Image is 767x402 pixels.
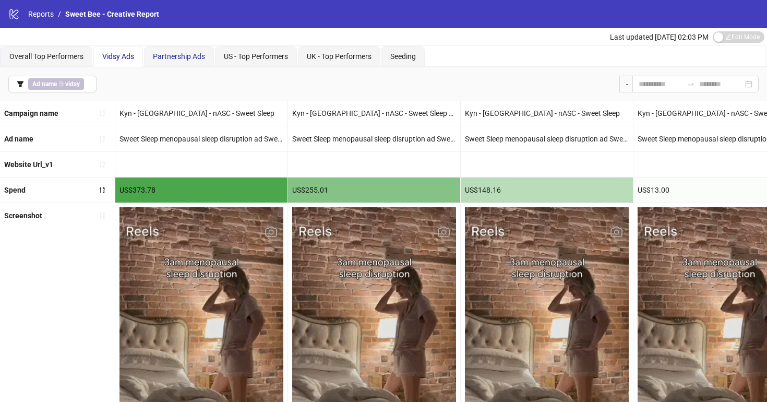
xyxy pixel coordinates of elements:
[99,161,106,168] span: sort-ascending
[8,76,97,92] button: Ad name ∋ vidsy
[99,212,106,219] span: sort-ascending
[307,52,371,61] span: UK - Top Performers
[65,10,159,18] span: Sweet Bee - Creative Report
[4,160,53,169] b: Website Url_v1
[4,211,42,220] b: Screenshot
[58,8,61,20] li: /
[4,109,58,117] b: Campaign name
[687,80,695,88] span: swap-right
[102,52,134,61] span: Vidsy Ads
[288,126,460,151] div: Sweet Sleep menopausal sleep disruption ad Sweet Bee Organics 9:16 Vidsy asset.mp4 - Copy
[28,78,84,90] span: ∋
[65,80,80,88] b: vidsy
[9,52,83,61] span: Overall Top Performers
[17,80,24,88] span: filter
[461,178,633,203] div: US$148.16
[153,52,205,61] span: Partnership Ads
[4,186,26,194] b: Spend
[224,52,288,61] span: US - Top Performers
[115,126,287,151] div: Sweet Sleep menopausal sleep disruption ad Sweet Bee Organics 9:16 Vidsy asset.mp4
[390,52,416,61] span: Seeding
[99,186,106,194] span: sort-descending
[32,80,57,88] b: Ad name
[99,135,106,143] span: sort-ascending
[687,80,695,88] span: to
[461,126,633,151] div: Sweet Sleep menopausal sleep disruption ad Sweet Bee Organics 9:16 Vidsy asset.mp4 - Copy
[619,76,632,92] div: -
[288,101,460,126] div: Kyn - [GEOGRAPHIC_DATA] - nASC - Sweet Sleep Magnesium Butter
[99,110,106,117] span: sort-ascending
[610,33,709,41] span: Last updated [DATE] 02:03 PM
[26,8,56,20] a: Reports
[115,178,287,203] div: US$373.78
[461,101,633,126] div: Kyn - [GEOGRAPHIC_DATA] - nASC - Sweet Sleep
[288,178,460,203] div: US$255.01
[4,135,33,143] b: Ad name
[115,101,287,126] div: Kyn - [GEOGRAPHIC_DATA] - nASC - Sweet Sleep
